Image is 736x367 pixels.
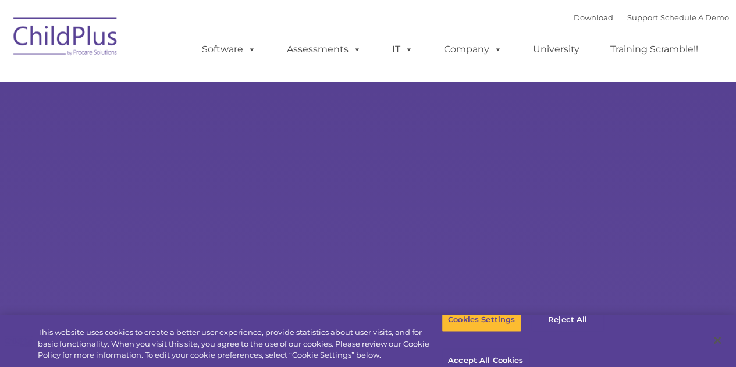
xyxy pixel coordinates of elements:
img: ChildPlus by Procare Solutions [8,9,124,67]
div: This website uses cookies to create a better user experience, provide statistics about user visit... [38,327,442,361]
a: IT [381,38,425,61]
a: Assessments [275,38,373,61]
a: Support [627,13,658,22]
a: Company [432,38,514,61]
button: Close [705,327,730,353]
font: | [574,13,729,22]
a: Download [574,13,613,22]
a: Training Scramble!! [599,38,710,61]
a: Software [190,38,268,61]
button: Reject All [531,308,604,332]
a: University [521,38,591,61]
button: Cookies Settings [442,308,521,332]
a: Schedule A Demo [660,13,729,22]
